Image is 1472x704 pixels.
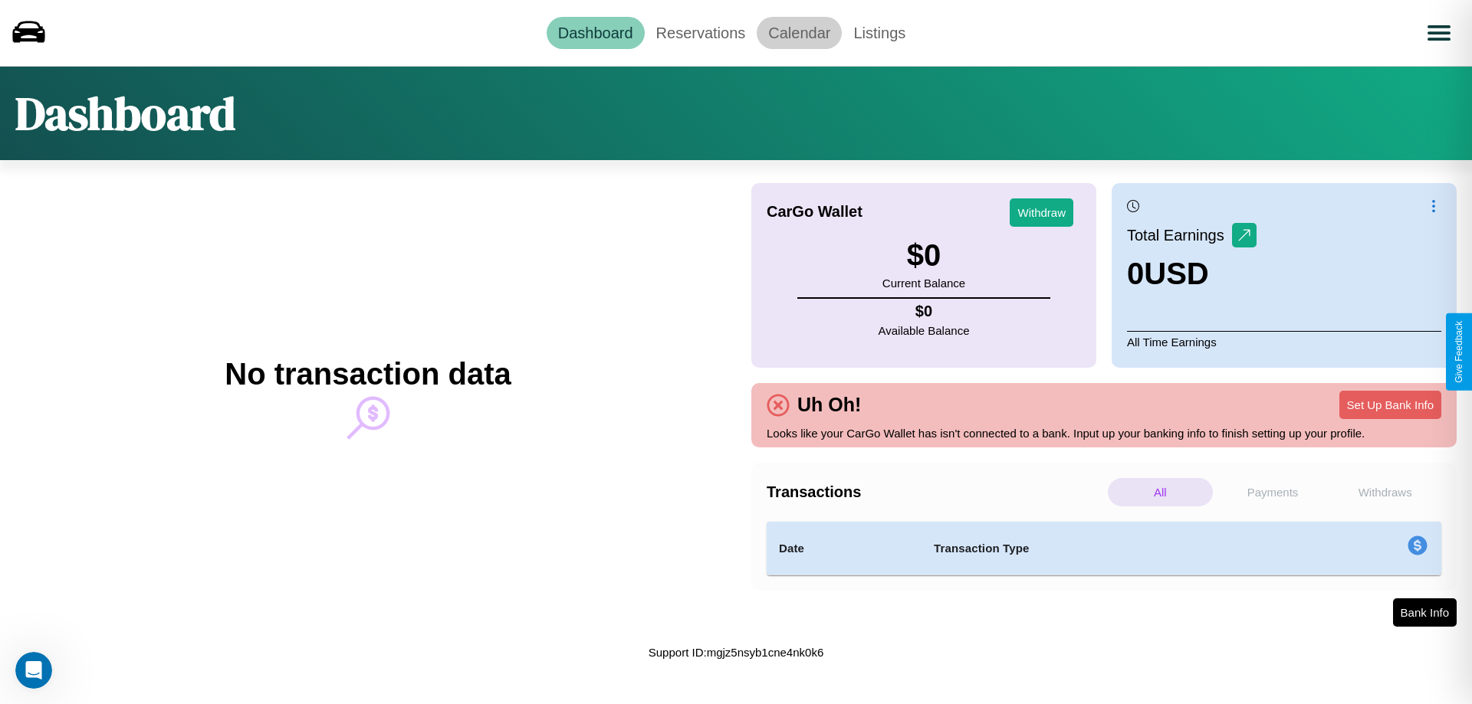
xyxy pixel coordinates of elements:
button: Open menu [1418,11,1460,54]
a: Calendar [757,17,842,49]
h4: Date [779,539,909,558]
a: Reservations [645,17,757,49]
button: Set Up Bank Info [1339,391,1441,419]
h4: Uh Oh! [790,394,869,416]
p: Current Balance [882,273,965,293]
p: Looks like your CarGo Wallet has isn't connected to a bank. Input up your banking info to finish ... [767,423,1441,444]
p: Payments [1221,478,1326,506]
p: Available Balance [879,320,970,341]
a: Dashboard [547,17,645,49]
button: Bank Info [1393,598,1457,627]
h3: 0 USD [1127,257,1257,291]
div: Give Feedback [1454,321,1464,383]
p: All [1108,478,1213,506]
h3: $ 0 [882,238,965,273]
h4: $ 0 [879,303,970,320]
h4: CarGo Wallet [767,203,863,221]
button: Withdraw [1010,198,1073,227]
iframe: Intercom live chat [15,652,52,689]
h2: No transaction data [225,357,511,391]
p: Withdraws [1332,478,1437,506]
table: simple table [767,522,1441,575]
p: All Time Earnings [1127,331,1441,352]
h1: Dashboard [15,82,235,145]
p: Total Earnings [1127,221,1232,249]
p: Support ID: mgjz5nsyb1cne4nk0k6 [649,642,823,663]
h4: Transaction Type [934,539,1282,558]
h4: Transactions [767,483,1104,501]
a: Listings [842,17,917,49]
